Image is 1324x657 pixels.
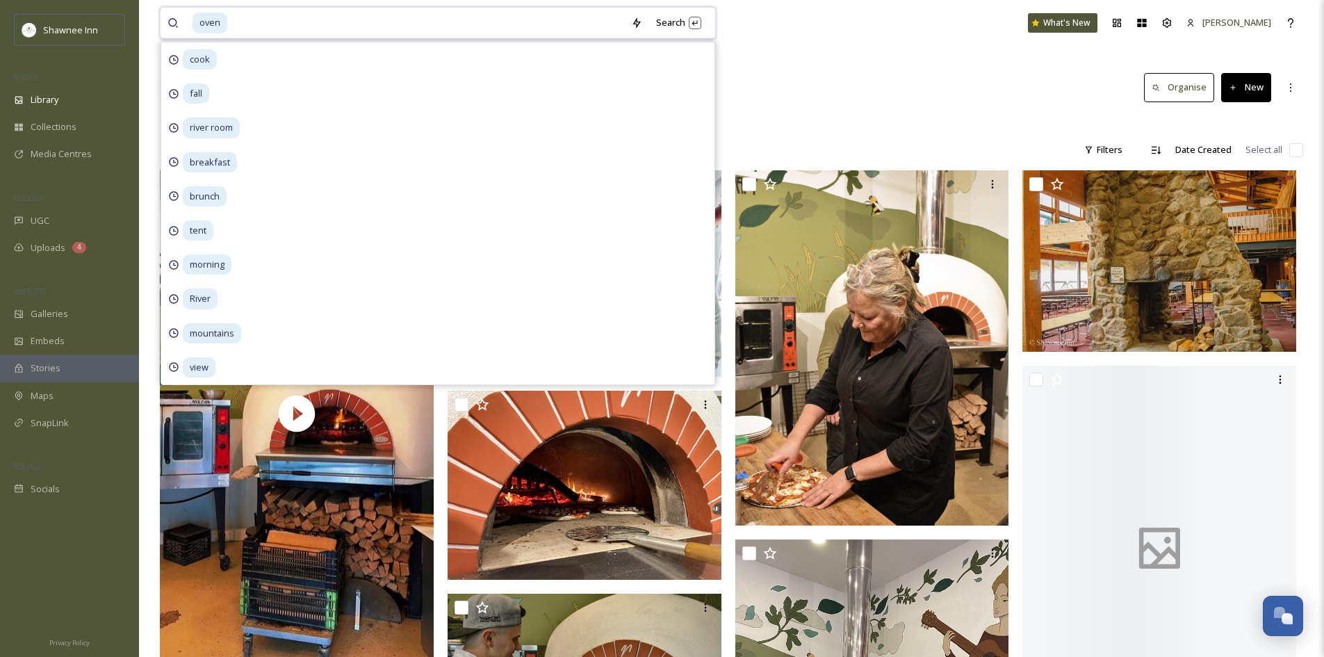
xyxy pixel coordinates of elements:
span: morning [183,254,231,275]
div: Date Created [1168,136,1239,163]
a: [PERSON_NAME] [1179,9,1278,36]
span: river room [183,117,240,138]
img: DSC_1407.jpg [735,170,1009,526]
button: Organise [1144,73,1214,102]
span: Stories [31,362,60,375]
span: River [183,289,218,309]
span: [PERSON_NAME] [1202,16,1271,29]
img: IMG_9704.jpg [448,391,721,580]
span: SnapLink [31,416,69,430]
img: thumbnail [160,170,434,657]
div: Filters [1077,136,1129,163]
span: view [183,357,215,378]
button: New [1221,73,1271,102]
span: Library [31,93,58,106]
span: Media Centres [31,147,92,161]
span: Collections [31,120,76,133]
span: Privacy Policy [49,638,90,647]
span: Socials [31,482,60,496]
span: SOCIALS [14,461,42,471]
span: 16 file s [160,143,188,156]
div: Search [649,9,708,36]
div: 4 [72,242,86,253]
button: Open Chat [1263,596,1303,636]
a: What's New [1028,13,1097,33]
span: breakfast [183,152,237,172]
span: UGC [31,214,49,227]
span: Embeds [31,334,65,348]
img: shawnee-300x300.jpg [22,23,36,37]
a: Privacy Policy [49,633,90,650]
span: fall [183,83,209,104]
img: DSC_8286.jpg [1022,170,1296,352]
span: Uploads [31,241,65,254]
span: mountains [183,323,241,343]
span: oven [193,13,227,33]
span: Maps [31,389,54,403]
span: Select all [1245,143,1282,156]
span: brunch [183,186,227,206]
span: cook [183,49,217,70]
span: Shawnee Inn [43,24,98,36]
span: WIDGETS [14,286,46,296]
a: Organise [1144,73,1221,102]
span: COLLECT [14,193,44,203]
span: tent [183,220,213,241]
span: Galleries [31,307,68,321]
span: MEDIA [14,72,38,82]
